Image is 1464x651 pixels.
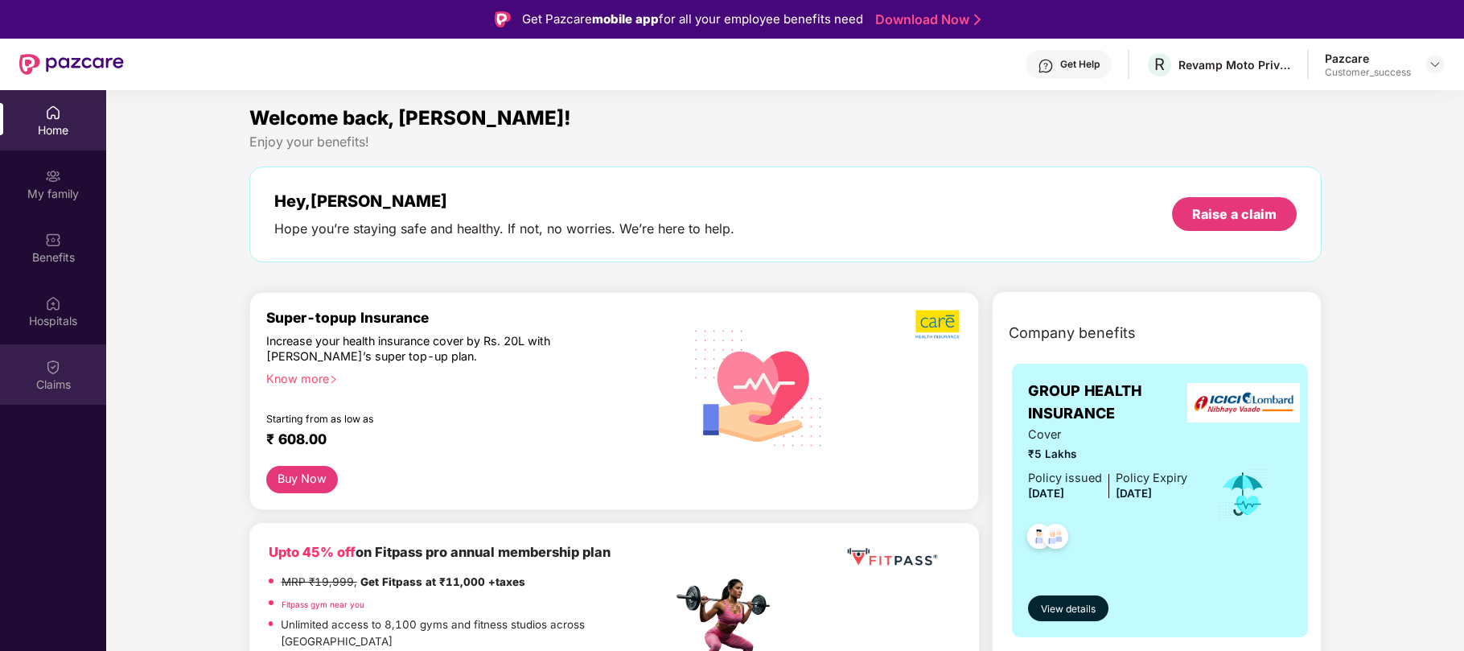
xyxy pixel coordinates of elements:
[1028,446,1187,463] span: ₹5 Lakhs
[266,466,339,493] button: Buy Now
[1009,322,1136,344] span: Company benefits
[269,544,611,560] b: on Fitpass pro annual membership plan
[1028,426,1187,444] span: Cover
[45,359,61,375] img: svg+xml;base64,PHN2ZyBpZD0iQ2xhaW0iIHhtbG5zPSJodHRwOi8vd3d3LnczLm9yZy8yMDAwL3N2ZyIgd2lkdGg9IjIwIi...
[1020,519,1059,558] img: svg+xml;base64,PHN2ZyB4bWxucz0iaHR0cDovL3d3dy53My5vcmcvMjAwMC9zdmciIHdpZHRoPSI0OC45NDMiIGhlaWdodD...
[329,375,338,384] span: right
[1192,205,1277,223] div: Raise a claim
[19,54,124,75] img: New Pazcare Logo
[266,309,672,326] div: Super-topup Insurance
[274,192,734,211] div: Hey, [PERSON_NAME]
[1217,468,1269,521] img: icon
[915,309,961,340] img: b5dec4f62d2307b9de63beb79f102df3.png
[1041,602,1096,617] span: View details
[1028,487,1064,500] span: [DATE]
[45,105,61,121] img: svg+xml;base64,PHN2ZyBpZD0iSG9tZSIgeG1sbnM9Imh0dHA6Ly93d3cudzMub3JnLzIwMDAvc3ZnIiB3aWR0aD0iMjAiIG...
[1038,58,1054,74] img: svg+xml;base64,PHN2ZyBpZD0iSGVscC0zMngzMiIgeG1sbnM9Imh0dHA6Ly93d3cudzMub3JnLzIwMDAvc3ZnIiB3aWR0aD...
[1429,58,1441,71] img: svg+xml;base64,PHN2ZyBpZD0iRHJvcGRvd24tMzJ4MzIiIHhtbG5zPSJodHRwOi8vd3d3LnczLm9yZy8yMDAwL3N2ZyIgd2...
[875,11,976,28] a: Download Now
[282,575,357,588] del: MRP ₹19,999,
[282,599,364,609] a: Fitpass gym near you
[1060,58,1100,71] div: Get Help
[1028,469,1102,488] div: Policy issued
[45,295,61,311] img: svg+xml;base64,PHN2ZyBpZD0iSG9zcGl0YWxzIiB4bWxucz0iaHR0cDovL3d3dy53My5vcmcvMjAwMC9zdmciIHdpZHRoPS...
[1028,380,1195,426] span: GROUP HEALTH INSURANCE
[1178,57,1291,72] div: Revamp Moto Private Limited
[844,542,940,572] img: fppp.png
[281,616,671,650] p: Unlimited access to 8,100 gyms and fitness studios across [GEOGRAPHIC_DATA]
[1325,51,1411,66] div: Pazcare
[495,11,511,27] img: Logo
[974,11,981,28] img: Stroke
[266,371,663,382] div: Know more
[1325,66,1411,79] div: Customer_success
[274,220,734,237] div: Hope you’re staying safe and healthy. If not, no worries. We’re here to help.
[269,544,356,560] b: Upto 45% off
[266,431,656,450] div: ₹ 608.00
[266,333,602,364] div: Increase your health insurance cover by Rs. 20L with [PERSON_NAME]’s super top-up plan.
[266,413,604,424] div: Starting from as low as
[1116,487,1152,500] span: [DATE]
[1187,383,1300,422] img: insurerLogo
[1028,595,1109,621] button: View details
[592,11,659,27] strong: mobile app
[45,168,61,184] img: svg+xml;base64,PHN2ZyB3aWR0aD0iMjAiIGhlaWdodD0iMjAiIHZpZXdCb3g9IjAgMCAyMCAyMCIgZmlsbD0ibm9uZSIgeG...
[249,134,1322,150] div: Enjoy your benefits!
[360,575,525,588] strong: Get Fitpass at ₹11,000 +taxes
[249,106,571,130] span: Welcome back, [PERSON_NAME]!
[522,10,863,29] div: Get Pazcare for all your employee benefits need
[1116,469,1187,488] div: Policy Expiry
[682,309,836,465] img: svg+xml;base64,PHN2ZyB4bWxucz0iaHR0cDovL3d3dy53My5vcmcvMjAwMC9zdmciIHhtbG5zOnhsaW5rPSJodHRwOi8vd3...
[1154,55,1165,74] span: R
[1036,519,1075,558] img: svg+xml;base64,PHN2ZyB4bWxucz0iaHR0cDovL3d3dy53My5vcmcvMjAwMC9zdmciIHdpZHRoPSI0OC45NDMiIGhlaWdodD...
[45,232,61,248] img: svg+xml;base64,PHN2ZyBpZD0iQmVuZWZpdHMiIHhtbG5zPSJodHRwOi8vd3d3LnczLm9yZy8yMDAwL3N2ZyIgd2lkdGg9Ij...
